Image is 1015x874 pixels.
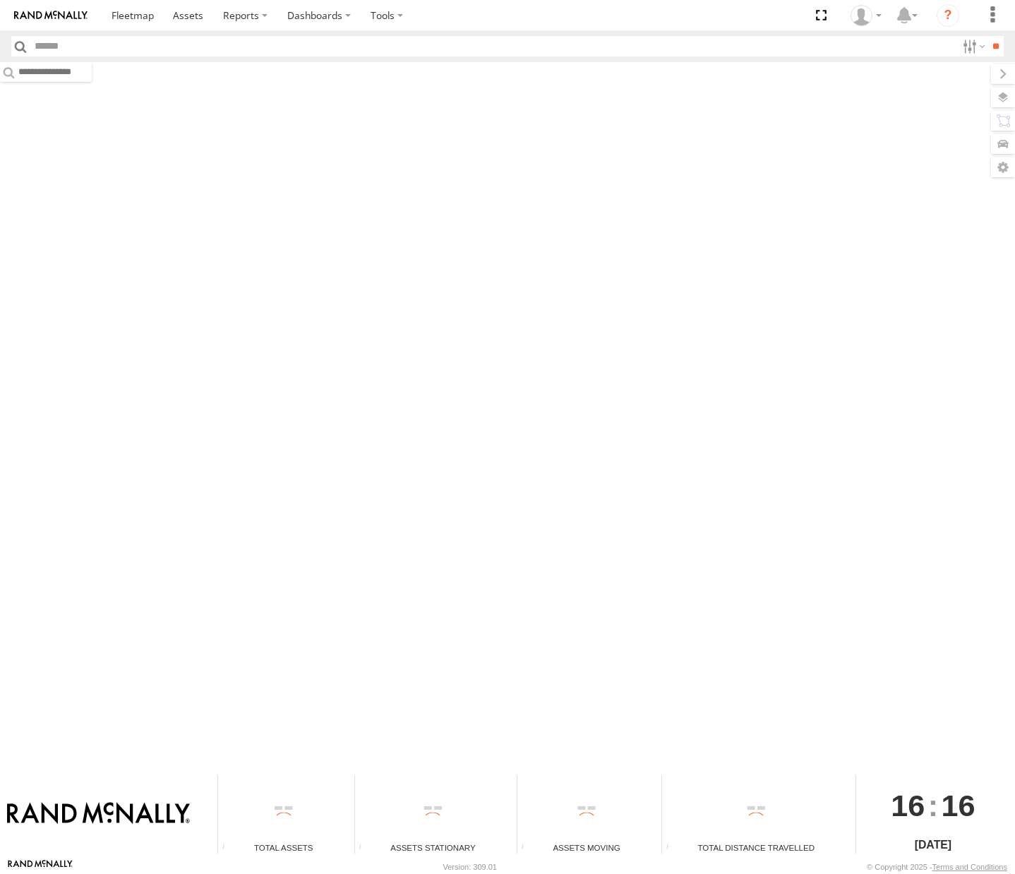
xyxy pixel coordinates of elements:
a: Visit our Website [8,860,73,874]
div: Total Assets [218,842,349,854]
img: Rand McNally [7,802,190,826]
div: Total Distance Travelled [662,842,851,854]
div: : [856,775,1010,836]
a: Terms and Conditions [932,863,1007,871]
div: © Copyright 2025 - [867,863,1007,871]
div: Total number of Enabled Assets [218,843,239,854]
div: Helen Mason [846,5,887,26]
div: Total distance travelled by all assets within specified date range and applied filters [662,843,683,854]
label: Search Filter Options [957,36,987,56]
span: 16 [941,775,975,836]
div: Assets Moving [517,842,656,854]
span: 16 [891,775,925,836]
div: Total number of assets current in transit. [517,843,539,854]
i: ? [937,4,959,27]
div: Version: 309.01 [443,863,497,871]
label: Map Settings [991,157,1015,177]
img: rand-logo.svg [14,11,88,20]
div: Total number of assets current stationary. [355,843,376,854]
div: Assets Stationary [355,842,512,854]
div: [DATE] [856,837,1010,854]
